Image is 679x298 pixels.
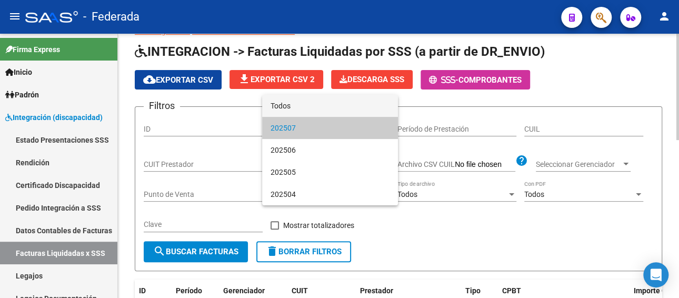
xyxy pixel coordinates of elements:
span: 202506 [271,139,390,161]
span: Todos [271,95,390,117]
div: Open Intercom Messenger [643,262,668,287]
span: 202505 [271,161,390,183]
span: 202507 [271,117,390,139]
span: 202504 [271,183,390,205]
